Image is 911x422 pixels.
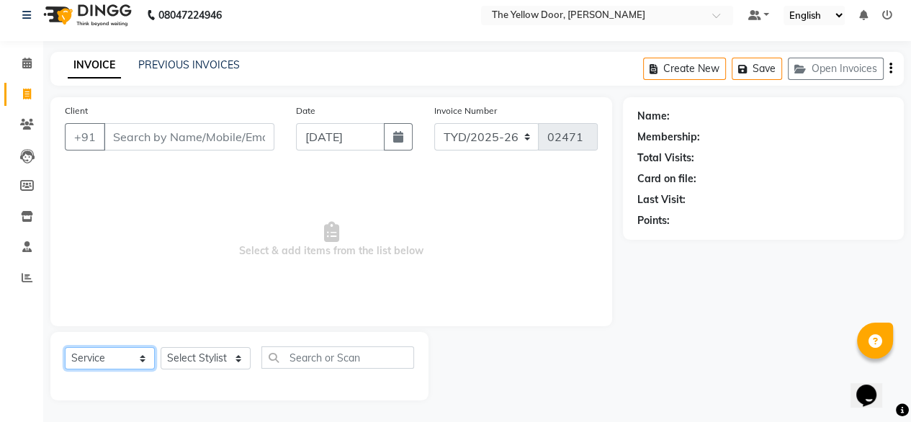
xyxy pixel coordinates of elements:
button: +91 [65,123,105,151]
label: Client [65,104,88,117]
input: Search by Name/Mobile/Email/Code [104,123,274,151]
a: INVOICE [68,53,121,78]
div: Last Visit: [637,192,686,207]
label: Invoice Number [434,104,497,117]
div: Total Visits: [637,151,694,166]
div: Card on file: [637,171,696,187]
button: Create New [643,58,726,80]
button: Open Invoices [788,58,884,80]
div: Membership: [637,130,700,145]
div: Points: [637,213,670,228]
label: Date [296,104,315,117]
button: Save [732,58,782,80]
iframe: chat widget [851,364,897,408]
a: PREVIOUS INVOICES [138,58,240,71]
input: Search or Scan [261,346,414,369]
span: Select & add items from the list below [65,168,598,312]
div: Name: [637,109,670,124]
